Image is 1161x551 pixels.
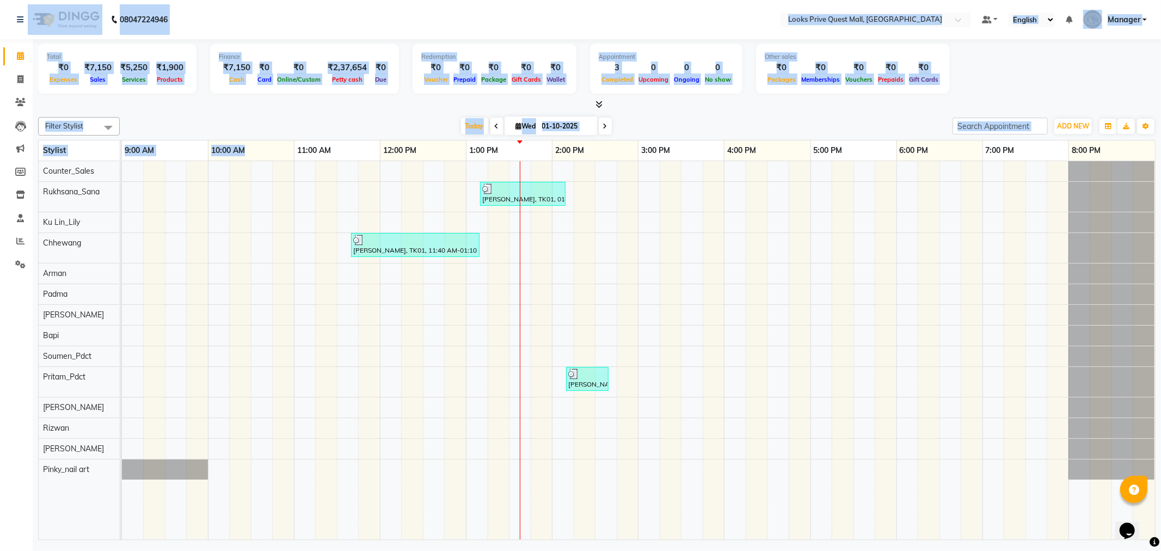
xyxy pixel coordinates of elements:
[765,52,941,62] div: Other sales
[906,76,941,83] span: Gift Cards
[599,62,636,74] div: 3
[539,118,593,134] input: 2025-10-01
[43,330,59,340] span: Bapi
[323,62,371,74] div: ₹2,37,654
[274,62,323,74] div: ₹0
[45,121,83,130] span: Filter Stylist
[478,76,509,83] span: Package
[953,118,1048,134] input: Search Appointment
[481,183,564,204] div: [PERSON_NAME], TK01, 01:10 PM-02:10 PM, Sr.Stylist Cut(F) (₹1600)
[638,143,673,158] a: 3:00 PM
[671,62,702,74] div: 0
[671,76,702,83] span: Ongoing
[329,76,365,83] span: Petty cash
[636,62,671,74] div: 0
[451,76,478,83] span: Prepaid
[765,76,798,83] span: Packages
[43,423,69,433] span: Rizwan
[421,52,568,62] div: Redemption
[208,143,248,158] a: 10:00 AM
[906,62,941,74] div: ₹0
[372,76,389,83] span: Due
[43,166,94,176] span: Counter_Sales
[371,62,390,74] div: ₹0
[1057,122,1089,130] span: ADD NEW
[122,143,157,158] a: 9:00 AM
[843,62,875,74] div: ₹0
[513,122,539,130] span: Wed
[43,310,104,320] span: [PERSON_NAME]
[43,268,66,278] span: Arman
[255,62,274,74] div: ₹0
[47,52,188,62] div: Total
[421,76,451,83] span: Voucher
[119,76,149,83] span: Services
[798,76,843,83] span: Memberships
[43,238,81,248] span: Chhewang
[544,76,568,83] span: Wallet
[875,76,906,83] span: Prepaids
[120,4,168,35] b: 08047224946
[43,464,89,474] span: Pinky_nail art
[798,62,843,74] div: ₹0
[226,76,247,83] span: Cash
[152,62,188,74] div: ₹1,900
[88,76,109,83] span: Sales
[43,145,66,155] span: Stylist
[43,402,104,412] span: [PERSON_NAME]
[219,62,255,74] div: ₹7,150
[255,76,274,83] span: Card
[43,187,100,197] span: Rukhsana_Sana
[80,62,116,74] div: ₹7,150
[352,235,478,255] div: [PERSON_NAME], TK01, 11:40 AM-01:10 PM, Cr.Stylist Cut(F) (₹2000),K Wash Shampoo(F) (₹300)
[1069,143,1103,158] a: 8:00 PM
[765,62,798,74] div: ₹0
[544,62,568,74] div: ₹0
[875,62,906,74] div: ₹0
[451,62,478,74] div: ₹0
[116,62,152,74] div: ₹5,250
[154,76,186,83] span: Products
[294,143,334,158] a: 11:00 AM
[509,76,544,83] span: Gift Cards
[1115,507,1150,540] iframe: chat widget
[599,76,636,83] span: Completed
[466,143,501,158] a: 1:00 PM
[702,62,734,74] div: 0
[599,52,734,62] div: Appointment
[567,369,607,389] div: [PERSON_NAME], TK01, 02:10 PM-02:40 PM, Nail Paint(Each) (₹100)
[47,76,80,83] span: Expenses
[274,76,323,83] span: Online/Custom
[43,444,104,454] span: [PERSON_NAME]
[478,62,509,74] div: ₹0
[843,76,875,83] span: Vouchers
[509,62,544,74] div: ₹0
[552,143,587,158] a: 2:00 PM
[1083,10,1102,29] img: Manager
[43,289,67,299] span: Padma
[1108,14,1140,26] span: Manager
[897,143,931,158] a: 6:00 PM
[43,351,91,361] span: Soumen_Pdct
[43,217,80,227] span: Ku Lin_Lily
[811,143,845,158] a: 5:00 PM
[461,118,488,134] span: Today
[724,143,759,158] a: 4:00 PM
[47,62,80,74] div: ₹0
[1054,119,1092,134] button: ADD NEW
[636,76,671,83] span: Upcoming
[43,372,85,382] span: Pritam_Pdct
[28,4,102,35] img: logo
[983,143,1017,158] a: 7:00 PM
[380,143,419,158] a: 12:00 PM
[219,52,390,62] div: Finance
[421,62,451,74] div: ₹0
[702,76,734,83] span: No show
